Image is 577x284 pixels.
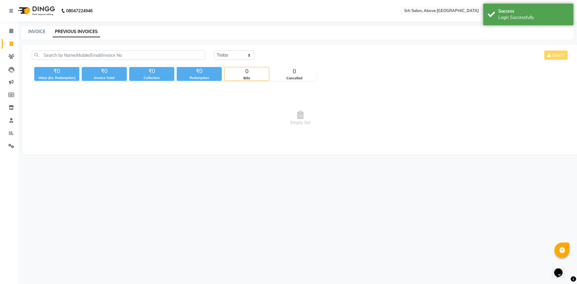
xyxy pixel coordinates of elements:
[53,26,100,37] a: PREVIOUS INVOICES
[15,2,56,19] img: logo
[28,29,45,34] a: INVOICE
[498,14,569,21] div: Login Successfully.
[66,2,93,19] b: 08047224946
[224,67,269,76] div: 0
[82,75,127,81] div: Invoice Total
[177,75,222,81] div: Redemption
[82,67,127,75] div: ₹0
[34,75,79,81] div: Value (Ex. Redemption)
[32,50,205,60] input: Search by Name/Mobile/Email/Invoice No
[272,67,316,76] div: 0
[552,260,571,278] iframe: chat widget
[32,88,569,148] span: Empty list
[129,75,174,81] div: Collection
[177,67,222,75] div: ₹0
[129,67,174,75] div: ₹0
[498,8,569,14] div: Success
[272,76,316,81] div: Cancelled
[224,76,269,81] div: Bills
[34,67,79,75] div: ₹0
